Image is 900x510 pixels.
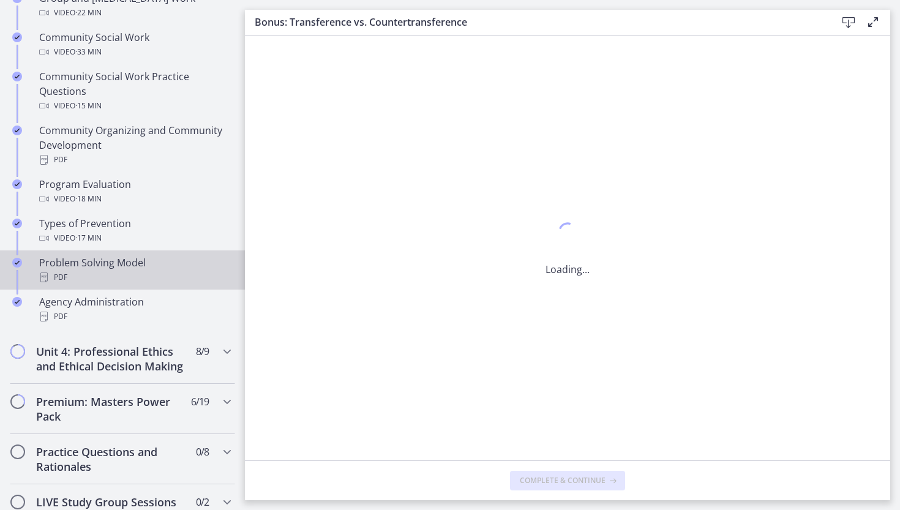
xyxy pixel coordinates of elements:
div: 1 [546,219,590,247]
span: · 15 min [75,99,102,113]
div: Agency Administration [39,294,230,324]
div: Community Social Work [39,30,230,59]
i: Completed [12,32,22,42]
span: · 17 min [75,231,102,246]
div: Types of Prevention [39,216,230,246]
div: PDF [39,152,230,167]
i: Completed [12,297,22,307]
h2: Premium: Masters Power Pack [36,394,186,424]
div: Video [39,192,230,206]
p: Loading... [546,262,590,277]
div: Video [39,231,230,246]
span: 0 / 8 [196,444,209,459]
h2: Unit 4: Professional Ethics and Ethical Decision Making [36,344,186,373]
h2: Practice Questions and Rationales [36,444,186,474]
span: 8 / 9 [196,344,209,359]
div: Program Evaluation [39,177,230,206]
div: Video [39,6,230,20]
i: Completed [12,219,22,228]
div: Problem Solving Model [39,255,230,285]
div: Community Social Work Practice Questions [39,69,230,113]
h2: LIVE Study Group Sessions [36,495,186,509]
span: · 18 min [75,192,102,206]
i: Completed [12,179,22,189]
span: 6 / 19 [191,394,209,409]
span: · 33 min [75,45,102,59]
span: 0 / 2 [196,495,209,509]
i: Completed [12,126,22,135]
span: · 22 min [75,6,102,20]
div: PDF [39,270,230,285]
div: Community Organizing and Community Development [39,123,230,167]
div: Video [39,45,230,59]
i: Completed [12,258,22,268]
div: Video [39,99,230,113]
i: Completed [12,72,22,81]
h3: Bonus: Transference vs. Countertransference [255,15,817,29]
button: Complete & continue [510,471,625,490]
span: Complete & continue [520,476,606,486]
div: PDF [39,309,230,324]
